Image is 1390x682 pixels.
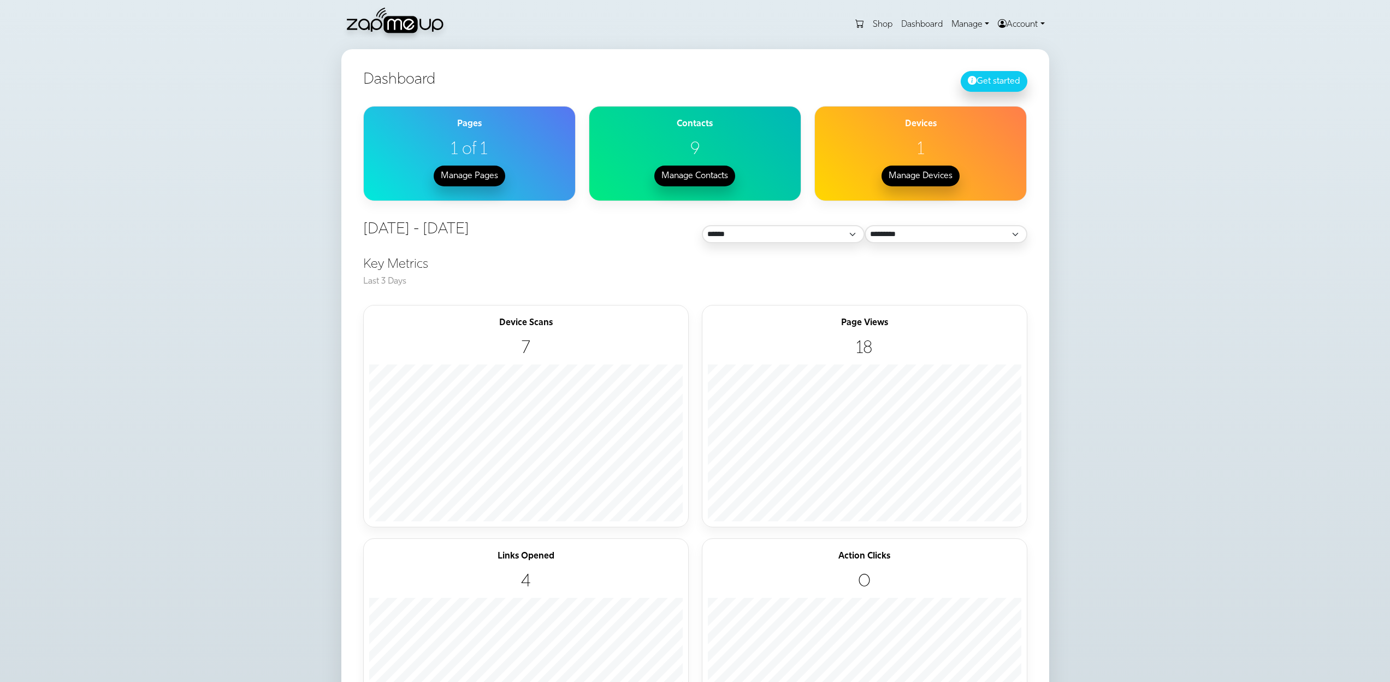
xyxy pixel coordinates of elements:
h3: [DATE] - [DATE] [363,221,689,239]
h2: 4 [369,572,683,592]
h2: 1 [820,139,1021,160]
button: Get started [961,71,1027,92]
strong: Links Opened [498,552,554,561]
h2: 9 [595,139,795,160]
h2: 18 [708,338,1021,359]
h2: 1 of 1 [369,139,570,160]
strong: Devices [905,120,937,128]
a: Pages 1 of 1 Manage Pages [363,106,576,201]
strong: Pages [457,120,482,128]
a: Shop [868,14,897,36]
a: Account [993,14,1049,36]
h2: 0 [708,572,1021,592]
button: Manage Devices [882,166,960,186]
strong: Page Views [841,319,888,327]
strong: Action Clicks [838,552,890,561]
h2: 7 [369,338,683,359]
strong: Contacts [677,120,713,128]
span: Last 3 Days [363,277,406,286]
button: Manage Contacts [654,166,735,186]
a: Dashboard [897,14,947,36]
button: Manage Pages [434,166,505,186]
h3: Dashboard [363,71,1027,90]
a: Contacts 9 Manage Contacts [589,106,801,201]
img: zapmeup [341,7,451,42]
h4: Key Metrics [363,257,1027,289]
a: Devices 1 Manage Devices [814,106,1027,201]
a: Manage [947,14,993,36]
strong: Device Scans [499,319,553,327]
